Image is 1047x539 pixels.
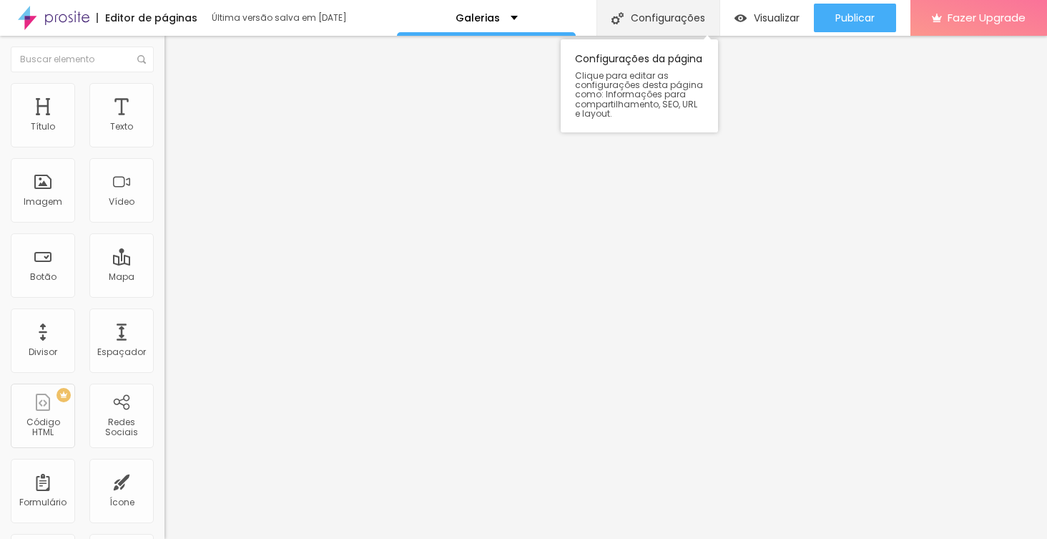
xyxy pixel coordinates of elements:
img: Icone [611,12,624,24]
input: Buscar elemento [11,47,154,72]
div: Imagem [24,197,62,207]
div: Editor de páginas [97,13,197,23]
div: Última versão salva em [DATE] [212,14,376,22]
button: Publicar [814,4,896,32]
div: Divisor [29,347,57,357]
div: Formulário [19,497,67,508]
iframe: Editor [164,36,1047,539]
button: Visualizar [720,4,814,32]
span: Clique para editar as configurações desta página como: Informações para compartilhamento, SEO, UR... [575,71,704,118]
div: Vídeo [109,197,134,207]
div: Redes Sociais [93,417,149,438]
p: Galerias [456,13,500,23]
span: Publicar [835,12,875,24]
div: Texto [110,122,133,132]
img: Icone [137,55,146,64]
div: Título [31,122,55,132]
span: Fazer Upgrade [948,11,1026,24]
span: Visualizar [754,12,800,24]
div: Ícone [109,497,134,508]
img: view-1.svg [734,12,747,24]
div: Espaçador [97,347,146,357]
div: Configurações da página [561,39,718,132]
div: Botão [30,272,56,282]
div: Mapa [109,272,134,282]
div: Código HTML [14,417,71,438]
